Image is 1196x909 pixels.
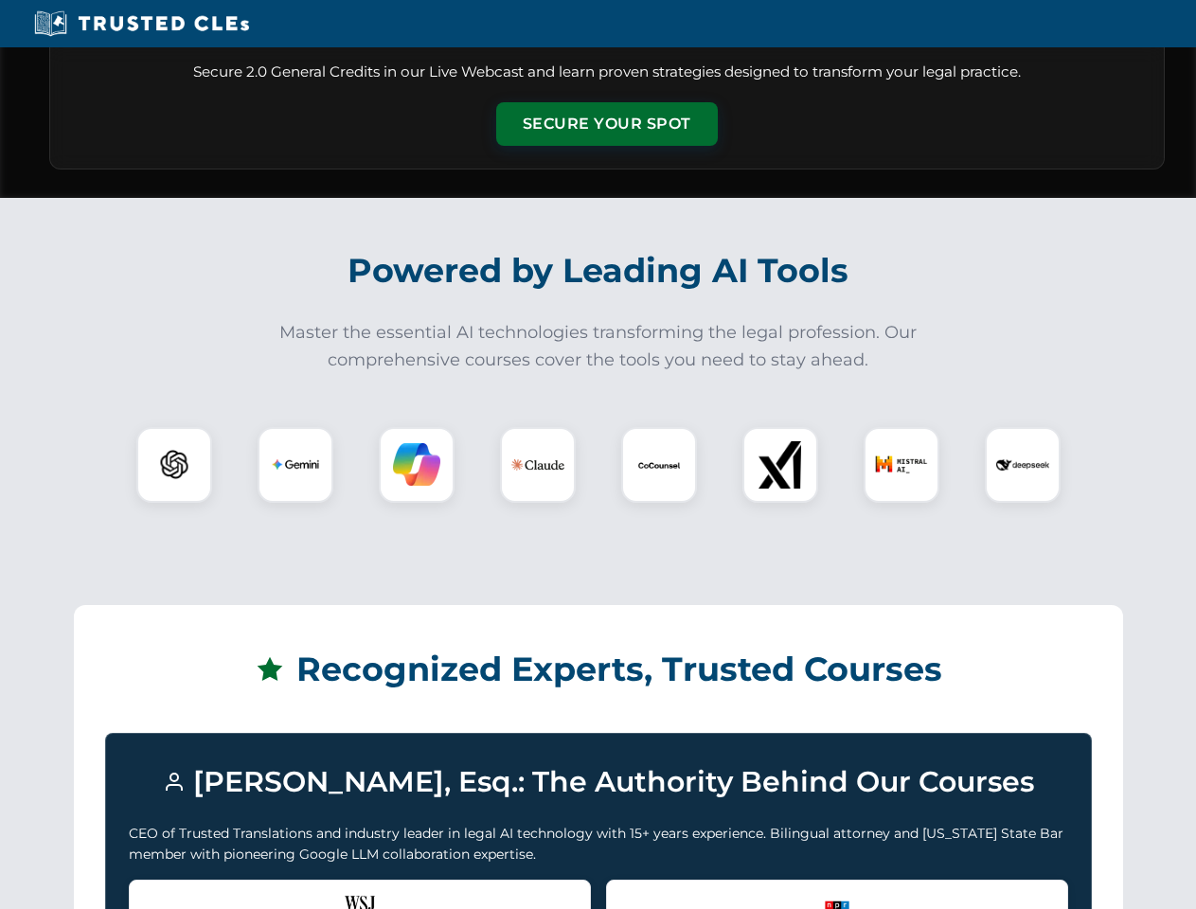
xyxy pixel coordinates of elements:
div: Gemini [258,427,333,503]
div: Mistral AI [864,427,939,503]
p: CEO of Trusted Translations and industry leader in legal AI technology with 15+ years experience.... [129,823,1068,865]
div: CoCounsel [621,427,697,503]
img: Claude Logo [511,438,564,491]
img: CoCounsel Logo [635,441,683,489]
img: DeepSeek Logo [996,438,1049,491]
img: Gemini Logo [272,441,319,489]
img: xAI Logo [757,441,804,489]
div: DeepSeek [985,427,1061,503]
img: Copilot Logo [393,441,440,489]
div: Copilot [379,427,455,503]
p: Master the essential AI technologies transforming the legal profession. Our comprehensive courses... [267,319,930,374]
p: Secure 2.0 General Credits in our Live Webcast and learn proven strategies designed to transform ... [73,62,1141,83]
img: Trusted CLEs [28,9,255,38]
div: xAI [742,427,818,503]
h3: [PERSON_NAME], Esq.: The Authority Behind Our Courses [129,757,1068,808]
h2: Recognized Experts, Trusted Courses [105,636,1092,703]
button: Secure Your Spot [496,102,718,146]
div: ChatGPT [136,427,212,503]
div: Claude [500,427,576,503]
img: ChatGPT Logo [147,437,202,492]
h2: Powered by Leading AI Tools [74,238,1123,304]
img: Mistral AI Logo [875,438,928,491]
